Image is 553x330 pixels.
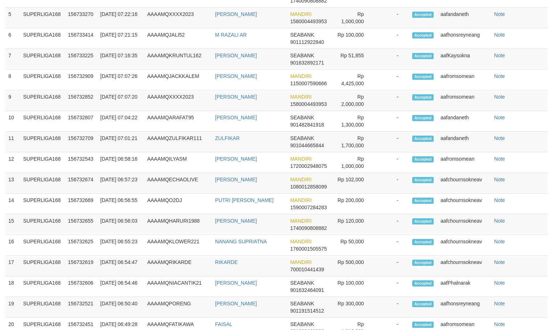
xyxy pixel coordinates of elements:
[5,194,20,214] td: 14
[144,132,212,152] td: AAAAMQZULFIKAR111
[144,173,212,194] td: AAAAMQECHAOLIVE
[215,53,257,58] a: [PERSON_NAME]
[144,49,212,70] td: AAAAMQKRUNTUL162
[215,177,257,182] a: [PERSON_NAME]
[290,81,327,86] span: 1150007590666
[5,256,20,276] td: 17
[290,280,314,286] span: SEABANK
[331,194,375,214] td: Rp 200,000
[375,70,409,90] td: -
[412,177,434,183] span: Accepted
[144,235,212,256] td: AAAAMQKLOWER221
[65,28,97,49] td: 156733414
[65,256,97,276] td: 156732619
[412,12,434,18] span: Accepted
[144,152,212,173] td: AAAAMQILYASM
[331,173,375,194] td: Rp 102,000
[97,235,144,256] td: [DATE] 06:55:23
[97,173,144,194] td: [DATE] 06:57:23
[375,235,409,256] td: -
[438,297,491,318] td: aafhonsreyneang
[5,297,20,318] td: 19
[290,39,324,45] span: 901112922840
[290,135,314,141] span: SEABANK
[375,8,409,28] td: -
[412,239,434,245] span: Accepted
[494,280,505,286] a: Note
[65,90,97,111] td: 156732852
[494,177,505,182] a: Note
[65,49,97,70] td: 156733225
[438,235,491,256] td: aafchournsokneav
[331,235,375,256] td: Rp 50,000
[290,287,324,293] span: 901632464091
[65,235,97,256] td: 156732625
[494,73,505,79] a: Note
[331,70,375,90] td: Rp 4,425,000
[144,214,212,235] td: AAAAMQHARURI1988
[20,214,65,235] td: SUPERLIGA168
[290,197,312,203] span: MANDIRI
[290,225,327,231] span: 1740090808882
[290,60,324,66] span: 901632892171
[290,11,312,17] span: MANDIRI
[494,11,505,17] a: Note
[412,156,434,162] span: Accepted
[494,197,505,203] a: Note
[412,198,434,204] span: Accepted
[290,267,324,272] span: 700010441439
[65,194,97,214] td: 156732669
[331,297,375,318] td: Rp 300,000
[97,194,144,214] td: [DATE] 06:56:55
[65,173,97,194] td: 156732674
[438,8,491,28] td: aafandaneth
[65,111,97,132] td: 156732807
[412,94,434,100] span: Accepted
[144,90,212,111] td: AAAAMQXXXX2023
[5,235,20,256] td: 16
[412,74,434,80] span: Accepted
[494,239,505,244] a: Note
[438,90,491,111] td: aafromsomean
[144,297,212,318] td: AAAAMQPORENG
[375,111,409,132] td: -
[494,156,505,162] a: Note
[20,49,65,70] td: SUPERLIGA168
[438,111,491,132] td: aafandaneth
[375,28,409,49] td: -
[65,8,97,28] td: 156733270
[97,214,144,235] td: [DATE] 06:56:03
[438,194,491,214] td: aafchournsokneav
[290,177,312,182] span: MANDIRI
[144,276,212,297] td: AAAAMQNIACANTIK21
[97,8,144,28] td: [DATE] 07:22:16
[20,70,65,90] td: SUPERLIGA168
[215,218,257,224] a: [PERSON_NAME]
[144,256,212,276] td: AAAAMQRIKARDE
[412,136,434,142] span: Accepted
[20,235,65,256] td: SUPERLIGA168
[97,111,144,132] td: [DATE] 07:04:22
[331,8,375,28] td: Rp 1,000,000
[375,276,409,297] td: -
[494,321,505,327] a: Note
[290,163,327,169] span: 1720002948075
[494,135,505,141] a: Note
[5,132,20,152] td: 11
[20,111,65,132] td: SUPERLIGA168
[494,301,505,306] a: Note
[20,132,65,152] td: SUPERLIGA168
[375,132,409,152] td: -
[97,256,144,276] td: [DATE] 06:54:47
[375,194,409,214] td: -
[144,194,212,214] td: AAAAMQO2DJ
[412,280,434,286] span: Accepted
[412,260,434,266] span: Accepted
[438,214,491,235] td: aafchournsokneav
[290,205,327,210] span: 1590007284283
[438,28,491,49] td: aafhonsreyneang
[290,115,314,120] span: SEABANK
[5,152,20,173] td: 12
[331,276,375,297] td: Rp 100,000
[494,32,505,38] a: Note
